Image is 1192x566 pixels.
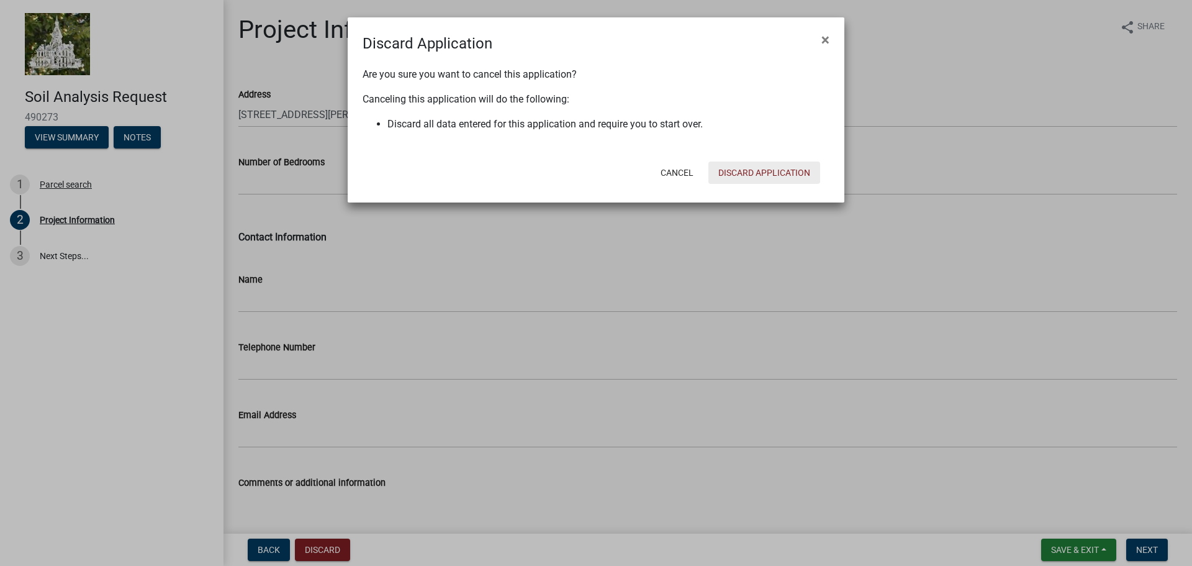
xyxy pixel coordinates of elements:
[387,117,829,132] li: Discard all data entered for this application and require you to start over.
[651,162,703,184] button: Cancel
[363,32,492,55] h4: Discard Application
[821,31,829,48] span: ×
[363,67,829,82] p: Are you sure you want to cancel this application?
[363,92,829,107] p: Canceling this application will do the following:
[708,162,820,184] button: Discard Application
[811,22,839,57] button: Close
